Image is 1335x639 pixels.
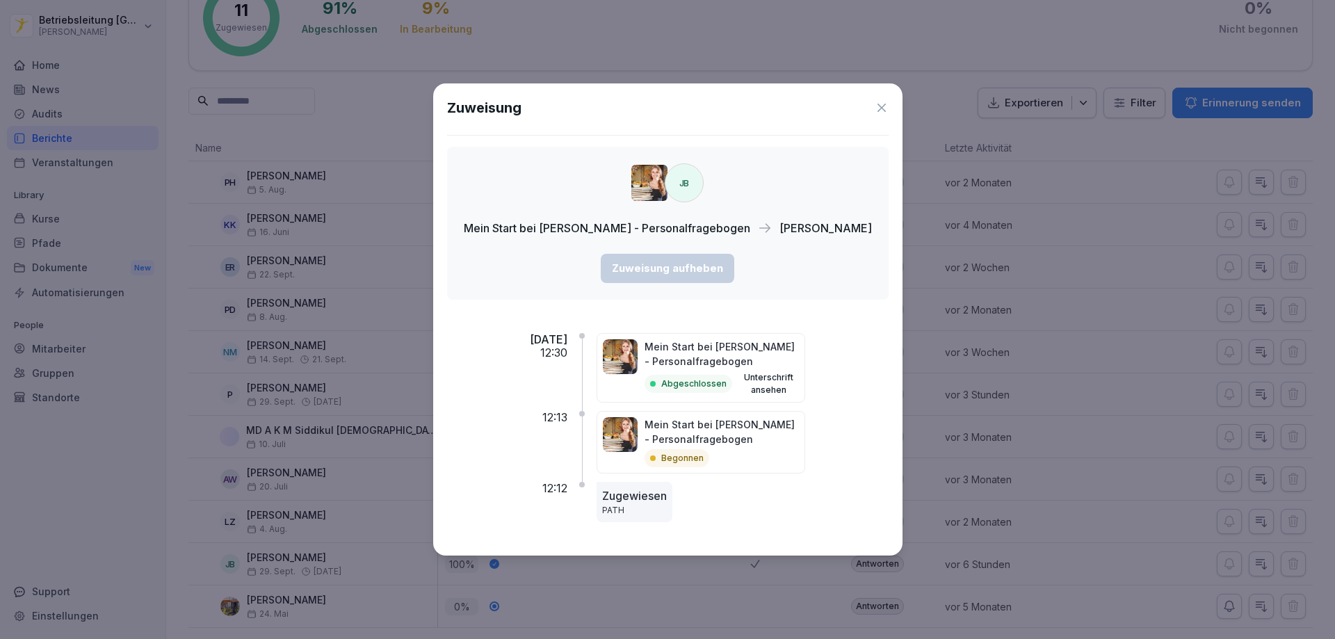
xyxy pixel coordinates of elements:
p: 12:13 [542,411,567,424]
p: 12:12 [542,482,567,495]
p: Mein Start bei [PERSON_NAME] - Personalfragebogen [464,220,750,236]
img: aaay8cu0h1hwaqqp9269xjan.png [603,339,638,374]
p: Mein Start bei [PERSON_NAME] - Personalfragebogen [645,339,799,369]
p: PATH [602,504,667,517]
h1: Zuweisung [447,97,521,118]
p: Mein Start bei [PERSON_NAME] - Personalfragebogen [645,417,799,446]
img: aaay8cu0h1hwaqqp9269xjan.png [631,165,667,201]
div: JB [665,163,704,202]
p: Zugewiesen [602,487,667,504]
p: [DATE] [530,333,567,346]
button: Zuweisung aufheben [601,254,734,283]
img: aaay8cu0h1hwaqqp9269xjan.png [603,417,638,452]
div: Zuweisung aufheben [612,261,723,276]
p: 12:30 [540,346,567,359]
p: Abgeschlossen [661,378,727,390]
button: Unterschrift ansehen [738,371,799,396]
p: [PERSON_NAME] [779,220,872,236]
p: Begonnen [661,452,704,464]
